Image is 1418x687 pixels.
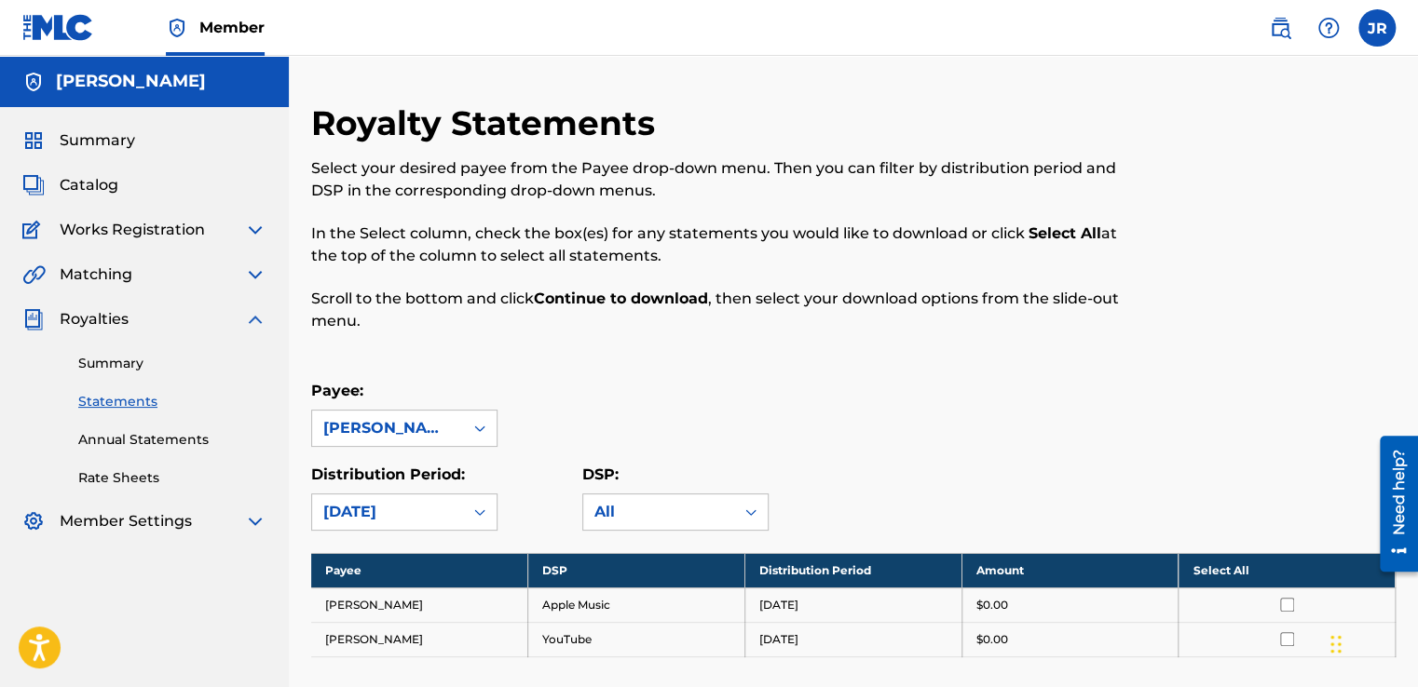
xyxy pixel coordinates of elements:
[311,102,664,144] h2: Royalty Statements
[311,222,1146,267] p: In the Select column, check the box(es) for any statements you would like to download or click at...
[22,510,45,532] img: Member Settings
[60,308,129,330] span: Royalties
[1179,553,1396,587] th: Select All
[976,597,1008,613] p: $0.00
[582,465,619,483] label: DSP:
[22,129,135,152] a: SummarySummary
[56,71,206,92] h5: Josbel Robaina
[311,465,465,483] label: Distribution Period:
[22,14,94,41] img: MLC Logo
[244,308,266,330] img: expand
[199,17,265,38] span: Member
[1261,9,1299,47] a: Public Search
[78,354,266,373] a: Summary
[528,553,745,587] th: DSP
[311,587,528,622] td: [PERSON_NAME]
[22,219,47,241] img: Works Registration
[311,553,528,587] th: Payee
[22,263,46,286] img: Matching
[744,622,961,656] td: [DATE]
[528,622,745,656] td: YouTube
[311,622,528,656] td: [PERSON_NAME]
[323,417,452,439] div: [PERSON_NAME]
[1366,429,1418,579] iframe: Resource Center
[1330,616,1342,672] div: Arrastrar
[22,71,45,93] img: Accounts
[1310,9,1347,47] div: Help
[78,430,266,450] a: Annual Statements
[166,17,188,39] img: Top Rightsholder
[244,219,266,241] img: expand
[1358,9,1396,47] div: User Menu
[60,174,118,196] span: Catalog
[976,631,1008,648] p: $0.00
[594,501,723,523] div: All
[22,174,45,196] img: Catalog
[60,510,192,532] span: Member Settings
[311,288,1146,332] p: Scroll to the bottom and click , then select your download options from the slide-out menu.
[22,308,45,330] img: Royalties
[60,219,205,241] span: Works Registration
[744,553,961,587] th: Distribution Period
[244,510,266,532] img: expand
[323,501,452,523] div: [DATE]
[1269,17,1291,39] img: search
[1317,17,1340,39] img: help
[311,157,1146,202] p: Select your desired payee from the Payee drop-down menu. Then you can filter by distribution peri...
[78,468,266,488] a: Rate Sheets
[244,263,266,286] img: expand
[60,263,132,286] span: Matching
[1325,598,1418,687] div: Widget de chat
[22,129,45,152] img: Summary
[1029,224,1101,242] strong: Select All
[534,290,708,307] strong: Continue to download
[961,553,1179,587] th: Amount
[311,382,363,399] label: Payee:
[78,392,266,411] a: Statements
[744,587,961,622] td: [DATE]
[22,174,118,196] a: CatalogCatalog
[60,129,135,152] span: Summary
[528,587,745,622] td: Apple Music
[1325,598,1418,687] iframe: Chat Widget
